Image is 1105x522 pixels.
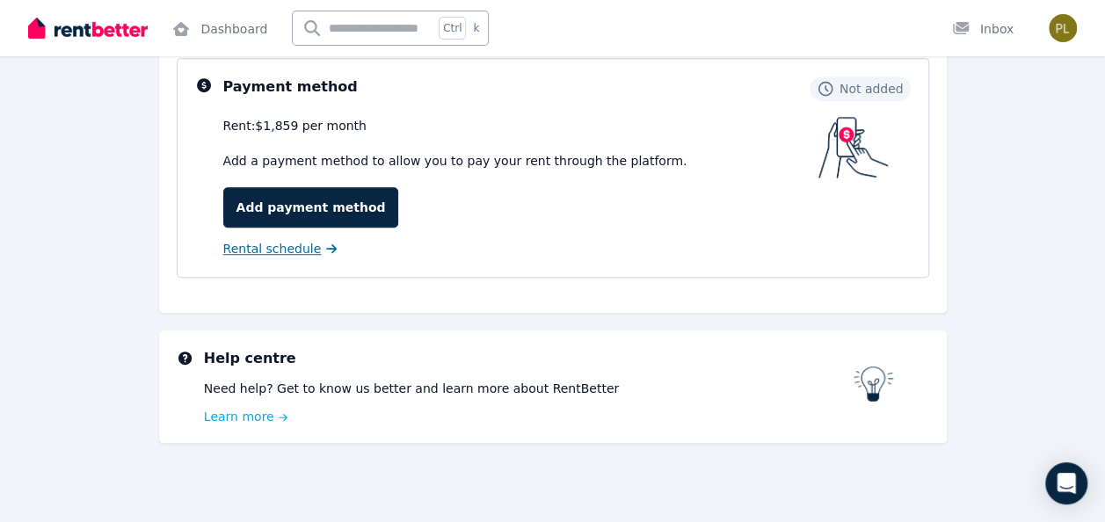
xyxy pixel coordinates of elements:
p: Need help? Get to know us better and learn more about RentBetter [204,380,854,397]
span: Ctrl [439,17,466,40]
a: Add payment method [223,187,399,228]
div: Rent: $1,859 per month [223,117,818,134]
a: Learn more [204,408,854,425]
span: Rental schedule [223,240,322,257]
div: Open Intercom Messenger [1045,462,1087,504]
img: Premier Pet Foods Aust Pty Ltd [1049,14,1077,42]
img: RentBetter [28,15,148,41]
p: Add a payment method to allow you to pay your rent through the platform. [223,152,818,170]
span: k [473,21,479,35]
img: RentBetter help centre [854,366,894,402]
a: Rental schedule [223,240,338,257]
h3: Payment method [223,76,358,98]
h3: Help centre [204,348,854,369]
div: Inbox [952,20,1014,38]
span: Not added [840,80,904,98]
img: Payment method [818,117,889,178]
